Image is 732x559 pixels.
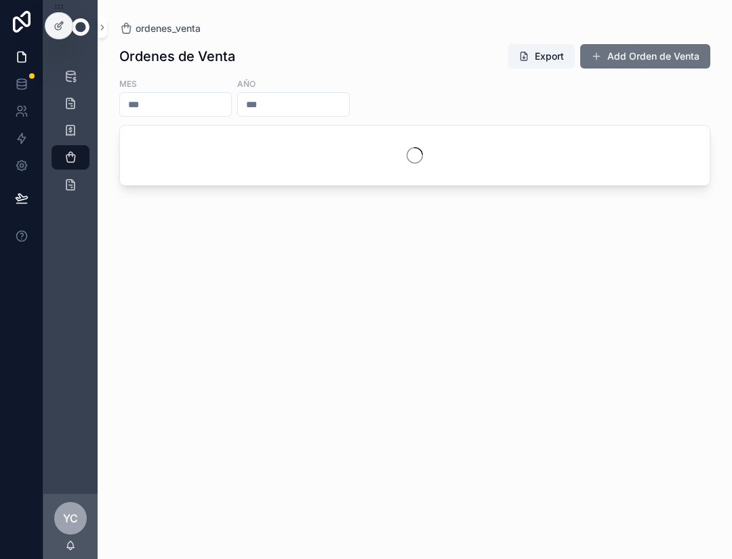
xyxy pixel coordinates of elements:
button: Export [508,44,575,69]
button: Add Orden de Venta [580,44,710,69]
h1: Ordenes de Venta [119,47,235,66]
span: ordenes_venta [136,22,201,35]
label: AÑO [237,77,256,90]
span: YC [63,510,78,526]
div: scrollable content [43,54,98,214]
a: ordenes_venta [119,22,201,35]
label: MES [119,77,137,90]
